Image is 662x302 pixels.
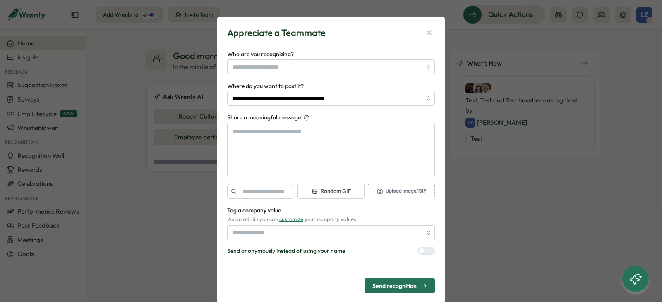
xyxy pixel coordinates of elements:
div: As an admin you can your company values [227,216,435,223]
p: Send anonymously instead of using your name [227,247,345,256]
span: Random GIF [312,188,351,195]
span: Where do you want to post it? [227,82,304,90]
button: Send recognition [365,278,435,293]
label: Tag a company value [227,206,281,215]
label: Who are you recognizing? [227,50,294,59]
button: Random GIF [297,184,365,199]
span: Share a meaningful message [227,113,301,122]
div: Appreciate a Teammate [227,26,326,39]
div: Send recognition [372,283,427,290]
a: customize [279,216,303,222]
